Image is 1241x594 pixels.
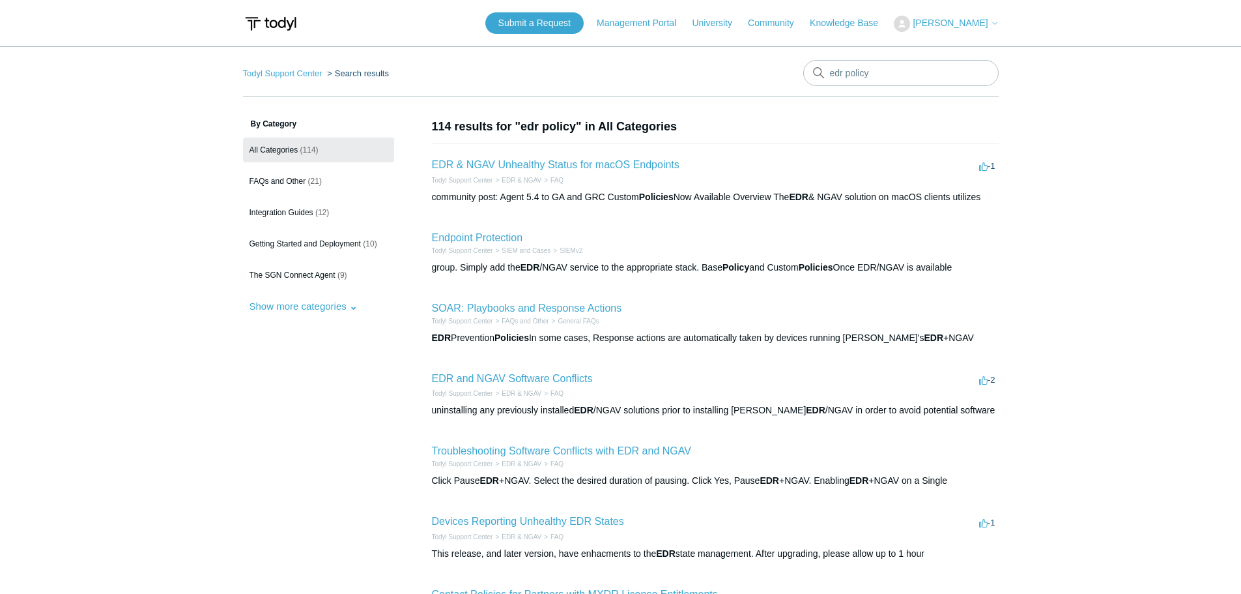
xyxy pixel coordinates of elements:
[541,532,563,542] li: FAQ
[502,460,541,468] a: EDR & NGAV
[363,239,377,248] span: (10)
[308,177,322,186] span: (21)
[432,190,999,204] div: community post: Agent 5.4 to GA and GRC Custom Now Available Overview The & NGAV solution on macO...
[432,246,493,256] li: Todyl Support Center
[432,118,999,136] h1: 114 results for "edr policy" in All Categories
[502,533,541,541] a: EDR & NGAV
[979,375,995,385] span: -2
[574,405,593,415] em: EDR
[639,192,674,202] em: Policies
[432,459,493,469] li: Todyl Support Center
[432,373,593,384] a: EDR and NGAV Software Conflicts
[502,177,541,184] a: EDR & NGAV
[432,175,493,185] li: Todyl Support Center
[492,175,541,185] li: EDR & NGAV
[492,316,549,326] li: FAQs and Other
[243,12,298,36] img: Todyl Support Center Help Center home page
[789,192,808,202] em: EDR
[541,175,563,185] li: FAQ
[550,246,582,256] li: SIEMv2
[502,390,541,397] a: EDR & NGAV
[550,390,563,397] a: FAQ
[803,60,999,86] input: Search
[250,177,306,186] span: FAQs and Other
[541,459,563,469] li: FAQ
[722,262,749,273] em: Policy
[597,16,689,30] a: Management Portal
[549,316,599,326] li: General FAQs
[494,333,529,343] em: Policies
[432,247,493,254] a: Todyl Support Center
[502,318,549,325] a: FAQs and Other
[849,475,869,486] em: EDR
[300,145,319,155] span: (114)
[799,262,833,273] em: Policies
[432,261,999,275] div: group. Simply add the /NGAV service to the appropriate stack. Base and Custom Once EDR/NGAV is av...
[243,169,394,194] a: FAQs and Other (21)
[432,318,493,325] a: Todyl Support Center
[337,271,347,280] span: (9)
[760,475,779,486] em: EDR
[243,200,394,225] a: Integration Guides (12)
[432,460,493,468] a: Todyl Support Center
[924,333,943,343] em: EDR
[550,177,563,184] a: FAQ
[656,548,676,559] em: EDR
[432,547,999,561] div: This release, and later version, have enhacments to the state management. After upgrading, please...
[432,516,624,527] a: Devices Reporting Unhealthy EDR States
[550,533,563,541] a: FAQ
[541,389,563,398] li: FAQ
[324,68,389,78] li: Search results
[250,239,361,248] span: Getting Started and Deployment
[315,208,329,217] span: (12)
[521,262,540,273] em: EDR
[913,18,988,28] span: [PERSON_NAME]
[432,177,493,184] a: Todyl Support Center
[558,318,599,325] a: General FAQs
[243,118,394,130] h3: By Category
[550,460,563,468] a: FAQ
[485,12,584,34] a: Submit a Request
[432,331,999,345] div: Prevention In some cases, Response actions are automatically taken by devices running [PERSON_NAM...
[250,208,313,217] span: Integration Guides
[432,389,493,398] li: Todyl Support Center
[243,263,394,288] a: The SGN Connect Agent (9)
[432,390,493,397] a: Todyl Support Center
[243,68,325,78] li: Todyl Support Center
[432,159,679,170] a: EDR & NGAV Unhealthy Status for macOS Endpoints
[243,138,394,162] a: All Categories (114)
[806,405,825,415] em: EDR
[432,445,691,456] a: Troubleshooting Software Conflicts with EDR and NGAV
[250,271,335,280] span: The SGN Connect Agent
[432,533,493,541] a: Todyl Support Center
[492,389,541,398] li: EDR & NGAV
[432,303,622,314] a: SOAR: Playbooks and Response Actions
[432,474,999,488] div: Click Pause +NGAV. Select the desired duration of pausing. Click Yes, Pause +NGAV. Enabling +NGAV...
[979,518,995,527] span: -1
[502,247,550,254] a: SIEM and Cases
[492,246,550,256] li: SIEM and Cases
[810,16,891,30] a: Knowledge Base
[492,532,541,542] li: EDR & NGAV
[243,231,394,256] a: Getting Started and Deployment (10)
[432,532,493,542] li: Todyl Support Center
[492,459,541,469] li: EDR & NGAV
[250,145,298,155] span: All Categories
[432,232,523,243] a: Endpoint Protection
[748,16,807,30] a: Community
[479,475,499,486] em: EDR
[894,16,998,32] button: [PERSON_NAME]
[243,68,322,78] a: Todyl Support Center
[243,294,364,318] button: Show more categories
[432,333,451,343] em: EDR
[432,316,493,326] li: Todyl Support Center
[692,16,745,30] a: University
[432,404,999,417] div: uninstalling any previously installed /NGAV solutions prior to installing [PERSON_NAME] /NGAV in ...
[979,161,995,171] span: -1
[560,247,582,254] a: SIEMv2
